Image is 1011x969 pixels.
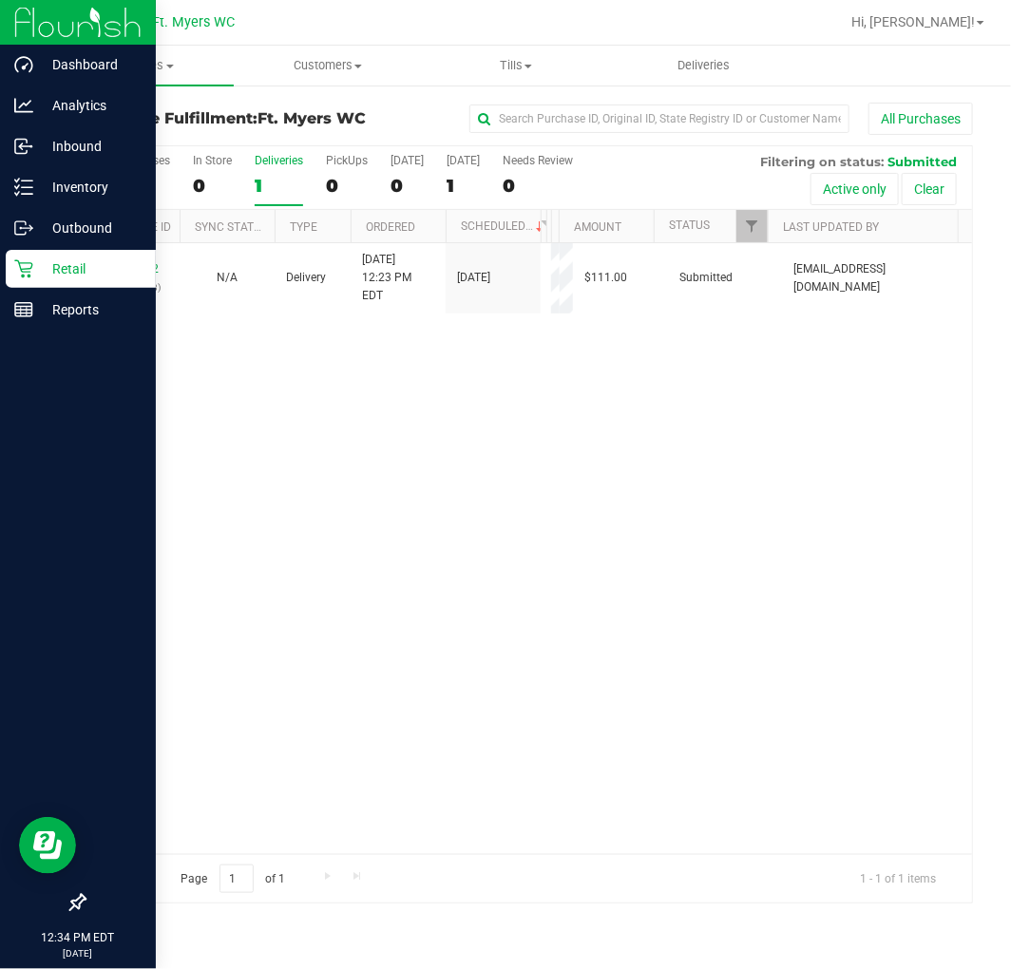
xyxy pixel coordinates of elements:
inline-svg: Dashboard [14,55,33,74]
div: [DATE] [391,154,424,167]
span: Hi, [PERSON_NAME]! [851,14,975,29]
a: Ordered [366,220,415,234]
div: 1 [255,175,303,197]
p: Retail [33,257,147,280]
span: 1 - 1 of 1 items [845,864,951,893]
span: $111.00 [584,269,627,287]
inline-svg: Reports [14,300,33,319]
p: Inbound [33,135,147,158]
a: Customers [234,46,422,85]
iframe: Resource center [19,817,76,874]
span: [DATE] [457,269,490,287]
inline-svg: Analytics [14,96,33,115]
span: Customers [235,57,421,74]
inline-svg: Inventory [14,178,33,197]
span: Not Applicable [217,271,238,284]
a: Deliveries [610,46,798,85]
h3: Purchase Fulfillment: [84,110,380,127]
a: Scheduled [461,219,547,233]
span: Submitted [679,269,733,287]
button: Active only [811,173,899,205]
div: PickUps [326,154,368,167]
div: 0 [391,175,424,197]
p: Outbound [33,217,147,239]
button: All Purchases [868,103,973,135]
span: Tills [423,57,609,74]
span: [DATE] 12:23 PM EDT [362,251,434,306]
a: Filter [736,210,768,242]
span: Page of 1 [164,864,301,894]
div: Needs Review [503,154,573,167]
span: Filtering on status: [760,154,884,169]
a: Tills [422,46,610,85]
p: 12:34 PM EDT [9,929,147,946]
span: Ft. Myers WC [153,14,236,30]
div: Deliveries [255,154,303,167]
div: In Store [193,154,232,167]
div: 0 [326,175,368,197]
input: Search Purchase ID, Original ID, State Registry ID or Customer Name... [469,104,849,133]
p: Inventory [33,176,147,199]
a: Type [290,220,317,234]
inline-svg: Retail [14,259,33,278]
span: Delivery [286,269,326,287]
button: Clear [902,173,957,205]
a: Last Updated By [783,220,879,234]
p: Analytics [33,94,147,117]
inline-svg: Outbound [14,218,33,237]
inline-svg: Inbound [14,137,33,156]
p: Reports [33,298,147,321]
div: 0 [193,175,232,197]
p: Dashboard [33,53,147,76]
div: 1 [447,175,480,197]
th: Address [551,210,559,243]
span: Submitted [887,154,957,169]
span: Deliveries [653,57,756,74]
div: [DATE] [447,154,480,167]
input: 1 [219,864,254,894]
a: Amount [574,220,621,234]
button: N/A [217,269,238,287]
span: Ft. Myers WC [258,109,366,127]
div: 0 [503,175,573,197]
a: Sync Status [195,220,268,234]
span: [EMAIL_ADDRESS][DOMAIN_NAME] [793,260,961,296]
p: [DATE] [9,946,147,960]
a: Status [669,218,710,232]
